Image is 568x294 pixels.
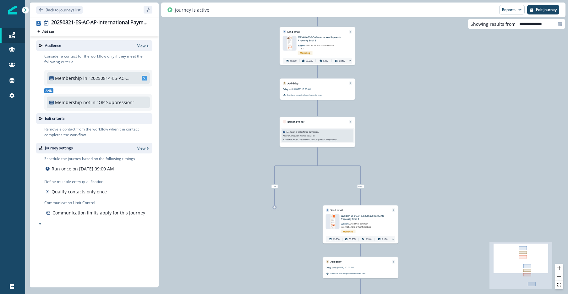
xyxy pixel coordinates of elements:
[52,209,145,216] p: Communication limits apply for this Journey
[144,6,152,14] button: sidebar collapse toggle
[341,222,371,228] span: Avoid this common international payment mistake
[341,214,388,220] p: 20250814-ES-DC-AP-International Payments Propensity Email 3
[339,59,345,62] p: 0.04%
[137,43,145,48] p: View
[555,281,563,289] button: fit view
[287,36,293,51] img: email asset unavailable
[307,134,315,137] p: equal to
[287,120,304,123] p: Branch by filter
[298,42,335,50] p: Subject:
[137,43,150,48] button: View
[97,99,139,106] p: "OP-Suppression"
[8,6,17,14] img: Inflection
[142,76,147,80] span: SL
[175,7,209,13] p: Journey is active
[44,126,152,138] p: Remove a contact from the workflow when the contact completes the workflow
[287,30,300,33] p: Send email
[349,238,356,241] p: 36.73%
[83,75,87,81] p: in
[44,200,152,206] p: Communication Limit Control
[51,19,150,26] div: 20250821-ES-AC-AP-International Payments Propensity Email 2-4
[536,8,557,12] p: Edit journey
[330,260,341,263] p: Add delay
[341,220,378,228] p: Subject:
[36,29,55,34] button: Add tag
[45,116,65,121] p: Exit criteria
[44,156,135,162] p: Schedule the journey based on the following timings
[326,266,338,269] p: Delay until:
[287,81,298,85] p: Add delay
[83,99,96,106] p: not in
[287,93,322,96] p: Scheduled according to workspace timezone
[527,5,559,14] button: Edit journey
[52,165,114,172] p: Run once on [DATE] 09:00 AM
[318,147,361,184] g: Edge from afbda748-b7b4-4413-a326-0087e121ea4b to node-edge-labela67848ef-0c5a-444a-8199-530001bb...
[137,146,145,151] p: View
[44,53,152,65] p: Consider a contact for the workflow only if they meet the following criteria
[44,179,108,185] p: Define multiple entry qualification
[333,238,340,241] p: 19,250
[382,238,388,241] p: 0.13%
[323,205,398,243] div: Send emailRemoveemail asset unavailable20250814-ES-DC-AP-International Payments Propensity Email ...
[36,6,83,14] button: Go back
[323,257,398,278] div: Add delayRemoveDelay until:[DATE] 10:00 AMScheduled according toworkspacetimezone
[499,5,525,14] button: Reports
[337,266,374,269] p: [DATE] 10:00 AM
[332,185,389,188] div: False
[89,75,131,81] p: "20250814-ES-AC-AP-International Payments Propensity"
[366,238,372,241] p: 0.53%
[246,185,303,188] div: True
[306,59,313,62] p: 39.59%
[298,36,345,42] p: 20250814-ES-DC-AP-International Payments Propensity Email 2
[287,130,319,134] p: Member of Salesforce campaign
[330,272,365,275] p: Scheduled according to workspace timezone
[323,59,328,62] p: 5.1%
[44,88,53,93] span: And
[45,145,73,151] p: Journey settings
[283,87,295,91] p: Delay until:
[271,185,278,188] span: True
[294,87,331,91] p: [DATE] 10:00 AM
[42,30,54,33] p: Add tag
[52,188,107,195] p: Qualify contacts only once
[341,230,356,233] span: Marketing
[471,21,516,27] p: Showing results from
[55,99,82,106] p: Membership
[298,51,313,55] span: Marketing
[280,78,355,100] div: Add delayRemoveDelay until:[DATE] 10:00 AMScheduled according toworkspacetimezone
[330,208,343,212] p: Send email
[330,214,336,229] img: email asset unavailable
[555,272,563,281] button: zoom out
[283,138,337,141] p: 20250814-ES-AC-AP-International Payments Propensity
[55,75,82,81] p: Membership
[289,134,306,137] p: Campaign Name
[280,117,355,147] div: Branch by filterRemoveMember of Salesforce campaignwhereCampaign Nameequal to20250814-ES-AC-AP-In...
[280,27,355,65] div: Send emailRemoveemail asset unavailable20250814-ES-DC-AP-International Payments Propensity Email ...
[555,264,563,272] button: zoom in
[137,146,150,151] button: View
[275,147,318,184] g: Edge from afbda748-b7b4-4413-a326-0087e121ea4b to node-edge-labelf4d96e36-c1dc-4f11-b0ca-df8674ae...
[290,59,297,62] p: 10,280
[283,134,289,137] p: where
[357,185,364,188] span: False
[298,44,334,50] span: Add an international vendor—fast
[45,43,61,48] p: Audience
[46,7,80,13] p: Back to journeys list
